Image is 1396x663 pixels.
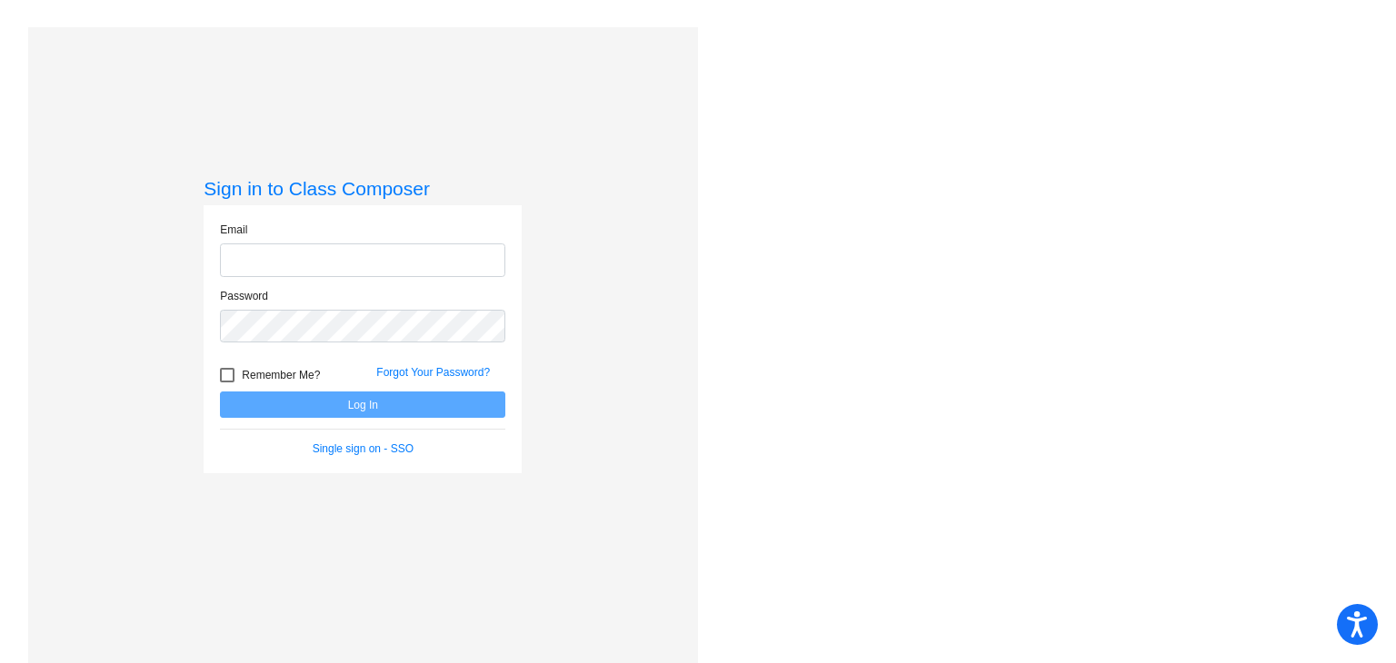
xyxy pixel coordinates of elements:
label: Email [220,222,247,238]
a: Forgot Your Password? [376,366,490,379]
h3: Sign in to Class Composer [204,177,522,200]
label: Password [220,288,268,304]
a: Single sign on - SSO [313,442,414,455]
button: Log In [220,391,505,418]
span: Remember Me? [242,364,320,386]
